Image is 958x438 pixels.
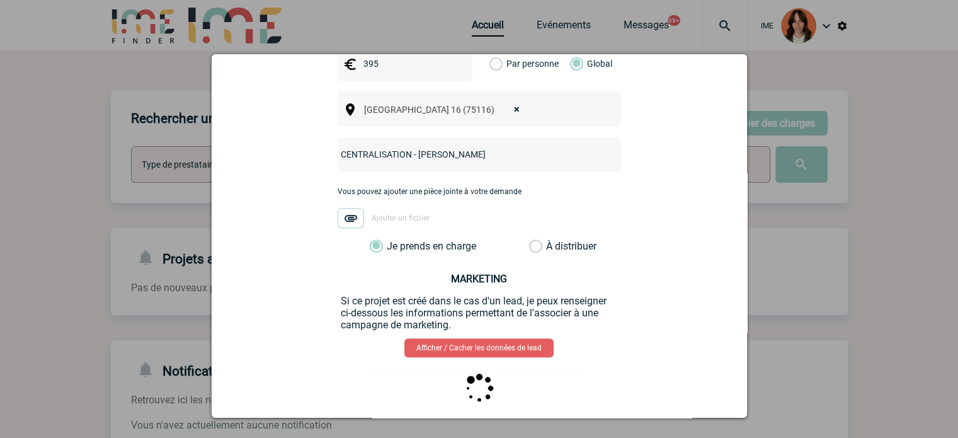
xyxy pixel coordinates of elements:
[341,273,618,285] h3: MARKETING
[338,146,588,163] input: Nom de l'événement
[464,373,494,403] img: ...
[370,240,391,253] label: Je prends en charge
[360,55,447,72] input: Budget HT
[338,187,621,196] p: Vous pouvez ajouter une pièce jointe à votre demande
[489,46,503,81] label: Par personne
[529,240,542,253] label: À distribuer
[372,214,430,223] span: Ajouter un fichier
[514,101,520,118] span: ×
[570,46,578,81] label: Global
[359,101,532,118] span: Paris 16 (75116)
[404,338,554,357] a: Afficher / Cacher les données de lead
[341,295,618,331] p: Si ce projet est créé dans le cas d'un lead, je peux renseigner ci-dessous les informations perme...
